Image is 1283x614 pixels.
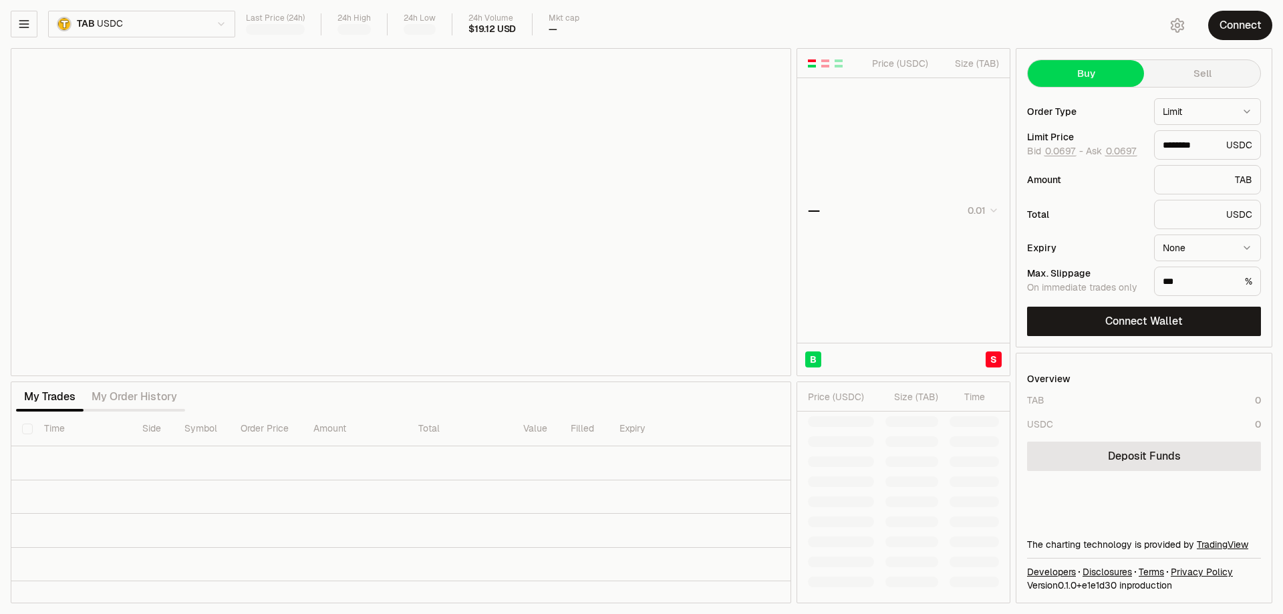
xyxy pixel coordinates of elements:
[468,23,516,35] div: $19.12 USD
[77,18,94,30] span: TAB
[1027,132,1143,142] div: Limit Price
[1027,394,1044,407] div: TAB
[1139,565,1164,579] a: Terms
[940,57,999,70] div: Size ( TAB )
[1171,565,1233,579] a: Privacy Policy
[833,58,844,69] button: Show Buy Orders Only
[404,13,436,23] div: 24h Low
[1027,418,1053,431] div: USDC
[1044,146,1077,156] button: 0.0697
[885,390,938,404] div: Size ( TAB )
[1154,98,1261,125] button: Limit
[174,412,231,446] th: Symbol
[1154,200,1261,229] div: USDC
[1105,146,1137,156] button: 0.0697
[1028,60,1144,87] button: Buy
[1027,175,1143,184] div: Amount
[1154,267,1261,296] div: %
[549,23,557,35] div: —
[869,57,928,70] div: Price ( USDC )
[16,383,84,410] button: My Trades
[58,18,70,30] img: TAB Logo
[1255,394,1261,407] div: 0
[1086,146,1137,158] span: Ask
[820,58,831,69] button: Show Sell Orders Only
[1027,307,1261,336] button: Connect Wallet
[337,13,371,23] div: 24h High
[132,412,174,446] th: Side
[1027,210,1143,219] div: Total
[1083,565,1132,579] a: Disclosures
[84,383,185,410] button: My Order History
[1154,165,1261,194] div: TAB
[97,18,122,30] span: USDC
[513,412,560,446] th: Value
[1027,442,1261,471] a: Deposit Funds
[950,390,985,404] div: Time
[1027,538,1261,551] div: The charting technology is provided by
[808,201,820,220] div: —
[1027,146,1083,158] span: Bid -
[808,390,874,404] div: Price ( USDC )
[549,13,579,23] div: Mkt cap
[1027,269,1143,278] div: Max. Slippage
[1027,107,1143,116] div: Order Type
[1027,243,1143,253] div: Expiry
[609,412,703,446] th: Expiry
[22,424,33,434] button: Select all
[468,13,516,23] div: 24h Volume
[408,412,513,446] th: Total
[1027,579,1261,592] div: Version 0.1.0 + in production
[1082,579,1117,591] span: e1e1d3091cdd19e8fa4cf41cae901f839dd6ea94
[990,353,997,366] span: S
[810,353,817,366] span: B
[807,58,817,69] button: Show Buy and Sell Orders
[560,412,609,446] th: Filled
[246,13,305,23] div: Last Price (24h)
[230,412,303,446] th: Order Price
[964,202,999,218] button: 0.01
[1154,130,1261,160] div: USDC
[1027,565,1076,579] a: Developers
[1027,372,1071,386] div: Overview
[1027,282,1143,294] div: On immediate trades only
[33,412,131,446] th: Time
[1144,60,1260,87] button: Sell
[1197,539,1248,551] a: TradingView
[1208,11,1272,40] button: Connect
[303,412,408,446] th: Amount
[1255,418,1261,431] div: 0
[1154,235,1261,261] button: None
[11,49,791,375] iframe: Financial Chart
